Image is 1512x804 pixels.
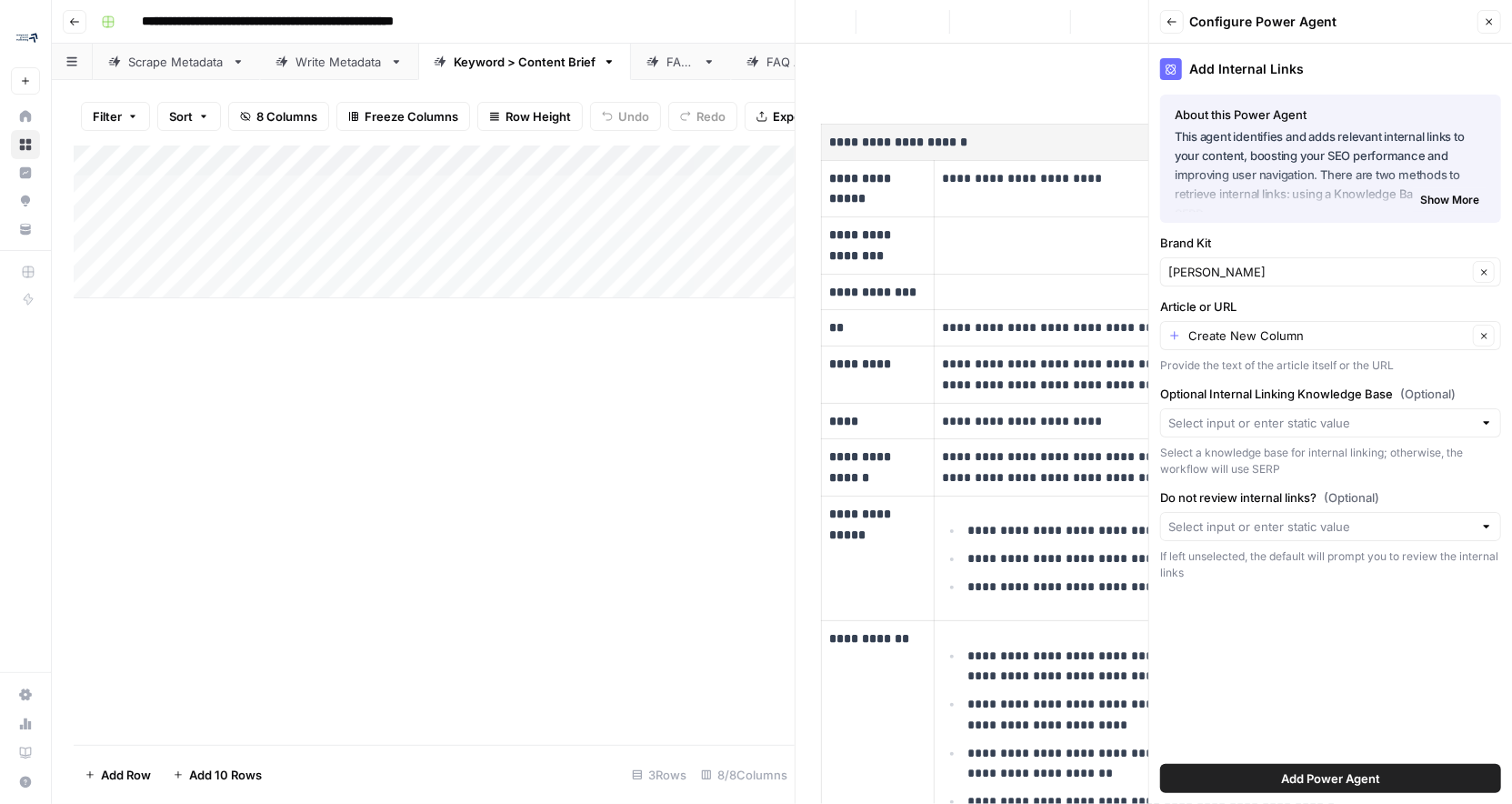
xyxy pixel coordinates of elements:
[256,107,317,126] span: 8 Columns
[1420,192,1479,208] span: Show More
[11,739,40,768] a: Learning Hub
[93,107,122,126] span: Filter
[625,760,694,789] div: 3 Rows
[1160,58,1501,80] div: Add Internal Links
[157,102,221,131] button: Sort
[1160,488,1501,507] label: Do not review internal links?
[668,102,737,131] button: Redo
[128,53,225,71] div: Scrape Metadata
[1188,327,1467,345] input: Create New Column
[731,44,877,80] a: FAQ Answers
[454,53,596,71] div: Keyword > Content Brief
[1160,764,1501,793] button: Add Power Agent
[590,102,661,131] button: Undo
[295,53,383,71] div: Write Metadata
[418,44,631,80] a: Keyword > Content Brief
[11,102,40,131] a: Home
[11,709,40,739] a: Usage
[766,53,842,71] div: FAQ Answers
[1324,488,1379,507] span: (Optional)
[1160,357,1501,374] div: Provide the text of the article itself or the URL
[1168,263,1467,281] input: MinIO
[694,760,795,789] div: 8/8 Columns
[228,102,329,131] button: 8 Columns
[745,102,849,131] button: Export CSV
[11,130,40,159] a: Browse
[506,107,571,126] span: Row Height
[11,680,40,709] a: Settings
[1160,548,1501,581] div: If left unselected, the default will prompt you to review the internal links
[189,766,262,784] span: Add 10 Rows
[74,760,162,789] button: Add Row
[477,102,583,131] button: Row Height
[11,215,40,244] a: Your Data
[1160,297,1501,316] label: Article or URL
[11,186,40,216] a: Opportunities
[169,107,193,126] span: Sort
[162,760,273,789] button: Add 10 Rows
[1175,106,1487,124] div: About this Power Agent
[11,21,44,54] img: Compound Growth Logo
[1160,234,1501,252] label: Brand Kit
[11,768,40,797] button: Help + Support
[11,15,40,60] button: Workspace: Compound Growth
[1175,127,1487,205] p: This agent identifies and adds relevant internal links to your content, boosting your SEO perform...
[631,44,731,80] a: FAQs
[101,766,151,784] span: Add Row
[365,107,458,126] span: Freeze Columns
[1160,445,1501,477] div: Select a knowledge base for internal linking; otherwise, the workflow will use SERP
[773,107,837,126] span: Export CSV
[666,53,696,71] div: FAQs
[1400,385,1456,403] span: (Optional)
[1168,518,1473,536] input: Select input or enter static value
[336,102,470,131] button: Freeze Columns
[93,44,260,80] a: Scrape Metadata
[81,102,150,131] button: Filter
[11,158,40,187] a: Insights
[1281,769,1380,788] span: Add Power Agent
[1413,188,1487,212] button: Show More
[618,107,649,126] span: Undo
[1160,385,1501,403] label: Optional Internal Linking Knowledge Base
[1168,414,1473,432] input: Select input or enter static value
[260,44,418,80] a: Write Metadata
[696,107,726,126] span: Redo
